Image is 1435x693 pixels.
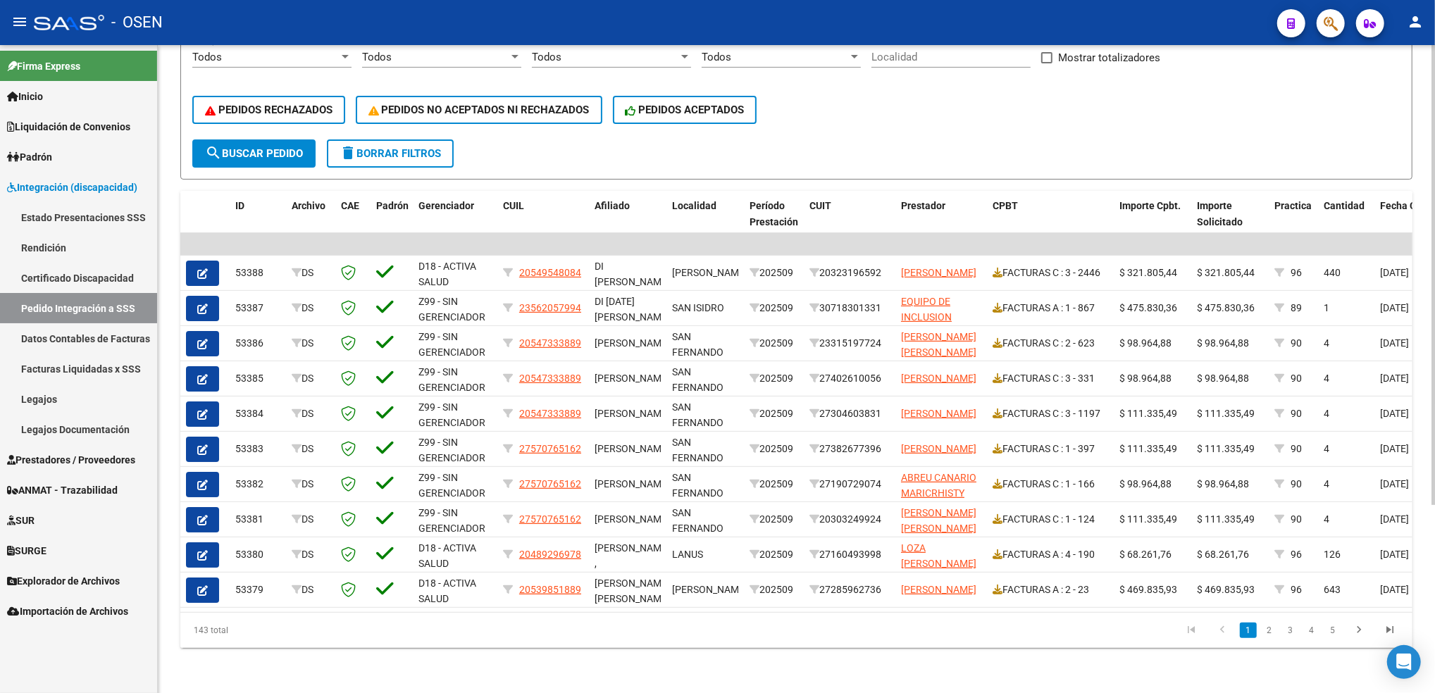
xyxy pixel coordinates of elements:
span: LOZA [PERSON_NAME] [901,542,976,570]
span: $ 111.335,49 [1197,408,1255,419]
span: 4 [1324,373,1329,384]
div: 27285962736 [809,582,890,598]
div: 27304603831 [809,406,890,422]
div: DS [292,547,330,563]
span: [DATE] [1380,337,1409,349]
div: Open Intercom Messenger [1387,645,1421,679]
button: Borrar Filtros [327,139,454,168]
div: 202509 [750,476,798,492]
div: DS [292,476,330,492]
a: go to last page [1377,623,1403,638]
span: 27570765162 [519,513,581,525]
span: Buscar Pedido [205,147,303,160]
span: 20539851889 [519,584,581,595]
datatable-header-cell: Archivo [286,191,335,253]
datatable-header-cell: ID [230,191,286,253]
span: SAN FERNANDO [672,366,723,394]
span: EQUIPO DE INCLUSION CRECIENDO JUNTOS S.R.L. [901,296,967,355]
span: Z99 - SIN GERENCIADOR [418,507,485,535]
div: FACTURAS C : 1 - 124 [993,511,1108,527]
span: [DATE] [1380,373,1409,384]
span: 4 [1324,443,1329,454]
span: Z99 - SIN GERENCIADOR [418,331,485,358]
span: Practica [1274,200,1312,211]
span: [DATE] [1380,478,1409,489]
span: 1 [1324,302,1329,313]
span: $ 98.964,88 [1197,337,1249,349]
span: $ 98.964,88 [1119,337,1172,349]
span: [PERSON_NAME] [901,408,976,419]
span: Z99 - SIN GERENCIADOR [418,366,485,394]
span: 20489296978 [519,549,581,560]
span: 4 [1324,408,1329,419]
div: 53380 [235,547,280,563]
div: FACTURAS A : 1 - 867 [993,300,1108,316]
div: FACTURAS C : 3 - 2446 [993,265,1108,281]
span: Importación de Archivos [7,604,128,619]
mat-icon: delete [340,144,356,161]
div: 202509 [750,511,798,527]
span: D18 - ACTIVA SALUD [418,542,476,570]
datatable-header-cell: Padrón [371,191,413,253]
span: 96 [1291,549,1302,560]
span: [PERSON_NAME] , [595,542,670,570]
div: DS [292,406,330,422]
div: FACTURAS A : 2 - 23 [993,582,1108,598]
span: Todos [192,51,222,63]
li: page 1 [1238,618,1259,642]
span: [PERSON_NAME] [901,443,976,454]
span: Prestadores / Proveedores [7,452,135,468]
span: 126 [1324,549,1341,560]
span: [PERSON_NAME] [901,373,976,384]
span: SAN FERNANDO [672,437,723,464]
span: 20547333889 [519,373,581,384]
span: $ 475.830,36 [1119,302,1177,313]
span: 20547333889 [519,408,581,419]
span: Archivo [292,200,325,211]
span: [DATE] [1380,549,1409,560]
span: 90 [1291,408,1302,419]
span: [PERSON_NAME] [PERSON_NAME] [901,331,976,358]
span: $ 111.335,49 [1119,443,1177,454]
span: $ 321.805,44 [1197,267,1255,278]
span: Z99 - SIN GERENCIADOR [418,296,485,323]
div: 202509 [750,335,798,351]
span: Afiliado [595,200,630,211]
span: D18 - ACTIVA SALUD [418,261,476,288]
div: DS [292,511,330,527]
span: SAN FERNANDO [672,401,723,429]
datatable-header-cell: Practica [1269,191,1318,253]
span: [DATE] [1380,513,1409,525]
datatable-header-cell: Período Prestación [744,191,804,253]
span: 27570765162 [519,478,581,489]
div: FACTURAS C : 3 - 331 [993,370,1108,387]
span: [PERSON_NAME] [595,373,670,384]
span: ANMAT - Trazabilidad [7,482,118,498]
span: $ 469.835,93 [1119,584,1177,595]
datatable-header-cell: Localidad [666,191,744,253]
span: CUIT [809,200,831,211]
div: 143 total [180,613,424,648]
div: 27190729074 [809,476,890,492]
span: Cantidad [1324,200,1365,211]
span: 27570765162 [519,443,581,454]
span: Borrar Filtros [340,147,441,160]
div: 53387 [235,300,280,316]
span: SAN FERNANDO [672,472,723,499]
span: [PERSON_NAME] [672,267,747,278]
div: 53383 [235,441,280,457]
div: DS [292,582,330,598]
span: Padrón [376,200,409,211]
span: 4 [1324,478,1329,489]
span: $ 111.335,49 [1197,513,1255,525]
span: $ 469.835,93 [1197,584,1255,595]
datatable-header-cell: Gerenciador [413,191,497,253]
li: page 5 [1322,618,1343,642]
span: Localidad [672,200,716,211]
span: 20547333889 [519,337,581,349]
span: $ 111.335,49 [1119,513,1177,525]
span: [PERSON_NAME] [595,337,670,349]
span: Z99 - SIN GERENCIADOR [418,401,485,429]
datatable-header-cell: Importe Solicitado [1191,191,1269,253]
span: ID [235,200,244,211]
